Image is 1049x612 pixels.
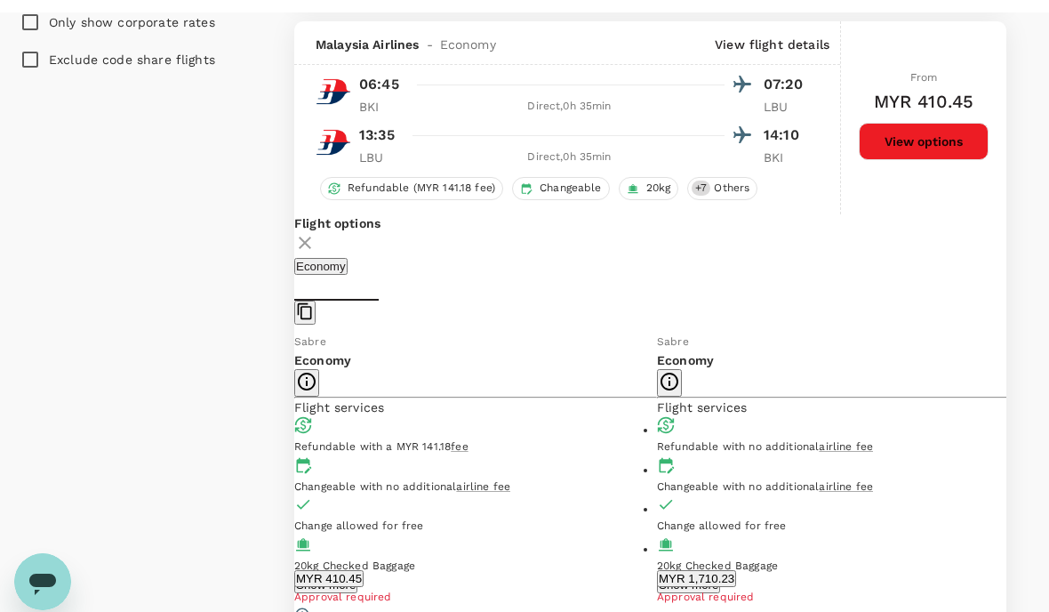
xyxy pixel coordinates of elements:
[456,468,510,480] span: airline fee
[451,428,468,440] span: fee
[294,388,384,402] span: Flight services
[359,112,395,133] p: 13:35
[692,168,710,183] span: + 7
[819,428,873,440] span: airline fee
[316,112,351,148] img: MH
[294,323,326,335] span: Sabre
[657,466,1020,484] div: Changeable with no additional
[440,23,496,41] span: Economy
[764,136,808,154] p: BKI
[819,468,873,480] span: airline fee
[294,466,657,484] div: Changeable with no additional
[657,558,736,575] button: MYR 1,710.23
[874,75,974,103] h6: MYR 410.45
[316,23,420,41] span: Malaysia Airlines
[764,61,808,83] p: 07:20
[512,165,610,188] div: Changeable
[359,61,399,83] p: 06:45
[657,426,1020,444] div: Refundable with no additional
[294,558,364,575] button: MYR 410.45
[414,85,725,103] div: Direct , 0h 35min
[420,23,440,41] span: -
[294,578,392,591] span: Approval required
[49,1,215,19] p: Only show corporate rates
[414,136,725,154] div: Direct , 0h 35min
[359,85,404,103] p: BKI
[14,541,71,598] iframe: Button to launch messaging window
[657,547,778,560] span: 20kg Checked Baggage
[294,246,348,262] button: Economy
[294,426,657,444] div: Refundable with a MYR 141.18
[910,59,938,71] span: From
[320,165,503,188] div: Refundable (MYR 141.18 fee)
[340,168,502,183] span: Refundable (MYR 141.18 fee)
[657,323,689,335] span: Sabre
[294,547,415,560] span: 20kg Checked Baggage
[707,168,757,183] span: Others
[715,23,829,41] p: View flight details
[657,507,786,519] span: Change allowed for free
[619,165,679,188] div: 20kg
[764,85,808,103] p: LBU
[764,112,808,133] p: 14:10
[639,168,678,183] span: 20kg
[49,38,215,56] p: Exclude code share flights
[294,507,423,519] span: Change allowed for free
[687,165,757,188] div: +7Others
[359,136,404,154] p: LBU
[294,202,1006,220] p: Flight options
[657,388,747,402] span: Flight services
[859,110,989,148] button: View options
[316,61,351,97] img: MH
[533,168,609,183] span: Changeable
[657,339,1020,357] p: Economy
[657,578,755,591] span: Approval required
[294,339,657,357] p: Economy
